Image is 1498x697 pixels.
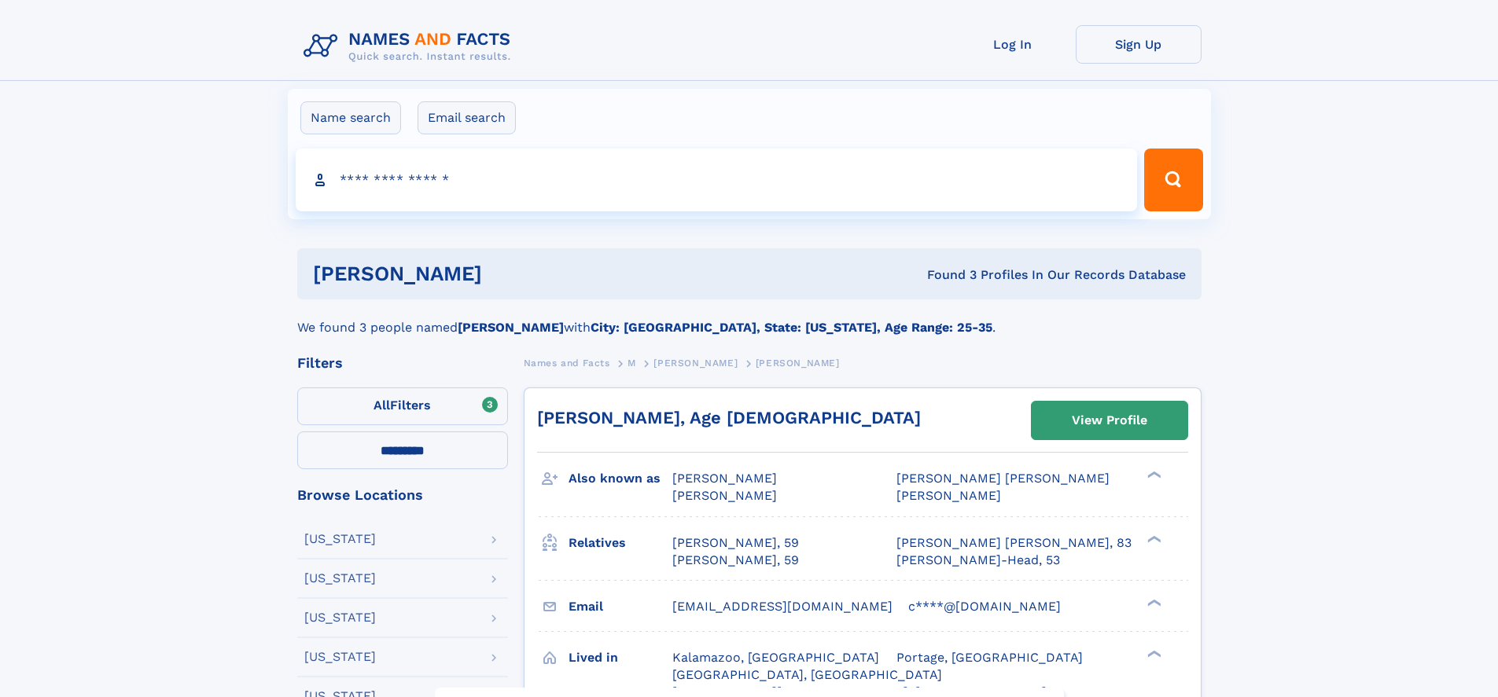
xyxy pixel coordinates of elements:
[569,530,672,556] h3: Relatives
[628,358,636,369] span: M
[950,25,1076,64] a: Log In
[672,599,893,614] span: [EMAIL_ADDRESS][DOMAIN_NAME]
[524,353,610,372] a: Names and Facts
[672,534,799,552] a: [PERSON_NAME], 59
[296,149,1138,211] input: search input
[1143,597,1162,607] div: ❯
[418,101,516,134] label: Email search
[896,488,1001,503] span: [PERSON_NAME]
[297,25,524,68] img: Logo Names and Facts
[304,533,376,545] div: [US_STATE]
[628,353,636,372] a: M
[304,611,376,624] div: [US_STATE]
[569,593,672,620] h3: Email
[896,534,1132,552] a: [PERSON_NAME] [PERSON_NAME], 83
[537,408,921,427] a: [PERSON_NAME], Age [DEMOGRAPHIC_DATA]
[672,552,799,569] a: [PERSON_NAME], 59
[1143,534,1162,544] div: ❯
[1143,648,1162,658] div: ❯
[304,651,376,663] div: [US_STATE]
[1143,470,1162,480] div: ❯
[297,356,508,370] div: Filters
[896,650,1083,665] span: Portage, [GEOGRAPHIC_DATA]
[896,471,1110,486] span: [PERSON_NAME] [PERSON_NAME]
[1076,25,1202,64] a: Sign Up
[672,488,777,503] span: [PERSON_NAME]
[297,299,1202,337] div: We found 3 people named with .
[672,667,942,682] span: [GEOGRAPHIC_DATA], [GEOGRAPHIC_DATA]
[653,358,738,369] span: [PERSON_NAME]
[756,358,840,369] span: [PERSON_NAME]
[569,644,672,671] h3: Lived in
[313,264,705,284] h1: [PERSON_NAME]
[896,552,1060,569] a: [PERSON_NAME]-Head, 53
[1032,402,1187,439] a: View Profile
[297,488,508,502] div: Browse Locations
[569,465,672,492] h3: Also known as
[297,387,508,425] label: Filters
[1072,402,1147,438] div: View Profile
[591,320,992,335] b: City: [GEOGRAPHIC_DATA], State: [US_STATE], Age Range: 25-35
[374,398,390,413] span: All
[672,471,777,486] span: [PERSON_NAME]
[1144,149,1202,211] button: Search Button
[653,353,738,372] a: [PERSON_NAME]
[300,101,401,134] label: Name search
[304,572,376,585] div: [US_STATE]
[705,266,1186,284] div: Found 3 Profiles In Our Records Database
[672,650,879,665] span: Kalamazoo, [GEOGRAPHIC_DATA]
[458,320,564,335] b: [PERSON_NAME]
